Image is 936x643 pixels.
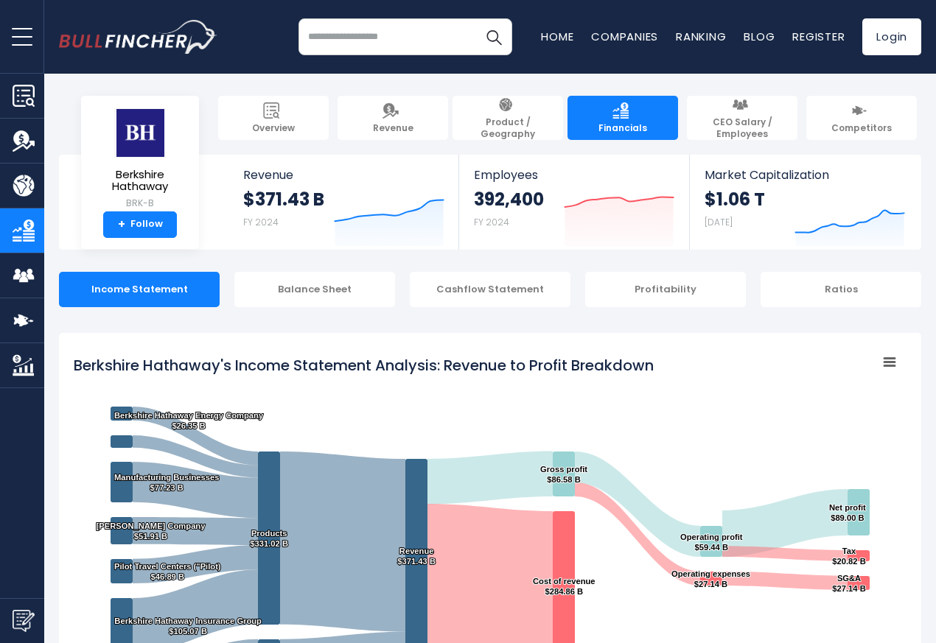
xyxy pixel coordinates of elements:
[103,211,177,238] a: +Follow
[252,122,295,134] span: Overview
[118,218,125,231] strong: +
[243,168,444,182] span: Revenue
[114,562,221,581] text: Pilot Travel Centers ("Pilot) $46.89 B
[114,473,219,492] text: Manufacturing Businesses $77.23 B
[93,169,187,193] span: Berkshire Hathaway
[862,18,921,55] a: Login
[540,465,587,484] text: Gross profit $86.58 B
[410,272,570,307] div: Cashflow Statement
[744,29,775,44] a: Blog
[585,272,746,307] div: Profitability
[96,521,206,541] text: [PERSON_NAME] Company $51.91 B
[832,547,865,566] text: Tax $20.82 B
[690,155,920,250] a: Market Capitalization $1.06 T [DATE]
[832,574,865,593] text: SG&A $27.14 B
[474,216,509,228] small: FY 2024
[705,216,733,228] small: [DATE]
[59,272,220,307] div: Income Statement
[397,547,436,566] text: Revenue $371.43 B
[598,122,647,134] span: Financials
[59,20,217,54] img: bullfincher logo
[93,197,187,210] small: BRK-B
[59,20,217,54] a: Go to homepage
[250,529,288,548] text: Products $331.02 B
[831,122,892,134] span: Competitors
[761,272,921,307] div: Ratios
[92,108,188,211] a: Berkshire Hathaway BRK-B
[705,168,905,182] span: Market Capitalization
[243,188,324,211] strong: $371.43 B
[676,29,726,44] a: Ranking
[567,96,678,140] a: Financials
[475,18,512,55] button: Search
[114,616,262,636] text: Berkshire Hathaway Insurance Group $105.07 B
[671,569,750,588] text: Operating expenses $27.14 B
[234,272,395,307] div: Balance Sheet
[459,155,688,250] a: Employees 392,400 FY 2024
[694,116,790,139] span: CEO Salary / Employees
[533,577,596,596] text: Cost of revenue $284.86 B
[474,188,544,211] strong: 392,400
[453,96,563,140] a: Product / Geography
[705,188,765,211] strong: $1.06 T
[338,96,448,140] a: Revenue
[460,116,556,139] span: Product / Geography
[74,355,654,376] tspan: Berkshire Hathaway's Income Statement Analysis: Revenue to Profit Breakdown
[114,411,264,430] text: Berkshire Hathaway Energy Company $26.35 B
[373,122,413,134] span: Revenue
[806,96,917,140] a: Competitors
[243,216,279,228] small: FY 2024
[680,533,743,552] text: Operating profit $59.44 B
[792,29,845,44] a: Register
[474,168,674,182] span: Employees
[228,155,459,250] a: Revenue $371.43 B FY 2024
[591,29,658,44] a: Companies
[541,29,573,44] a: Home
[218,96,329,140] a: Overview
[687,96,797,140] a: CEO Salary / Employees
[829,503,866,522] text: Net profit $89.00 B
